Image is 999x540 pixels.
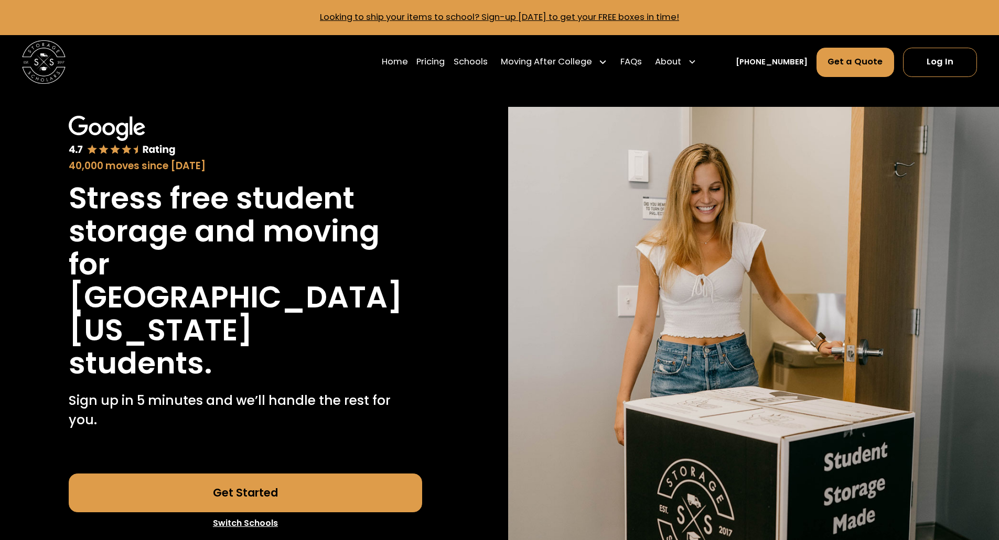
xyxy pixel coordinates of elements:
[501,56,592,69] div: Moving After College
[655,56,681,69] div: About
[736,57,808,68] a: [PHONE_NUMBER]
[903,48,977,77] a: Log In
[497,47,612,77] div: Moving After College
[69,347,212,380] h1: students.
[69,182,422,281] h1: Stress free student storage and moving for
[817,48,895,77] a: Get a Quote
[320,11,679,23] a: Looking to ship your items to school? Sign-up [DATE] to get your FREE boxes in time!
[651,47,701,77] div: About
[69,159,422,173] div: 40,000 moves since [DATE]
[22,40,66,84] img: Storage Scholars main logo
[69,473,422,513] a: Get Started
[69,281,422,347] h1: [GEOGRAPHIC_DATA][US_STATE]
[382,47,408,77] a: Home
[454,47,488,77] a: Schools
[69,391,422,430] p: Sign up in 5 minutes and we’ll handle the rest for you.
[620,47,642,77] a: FAQs
[69,512,422,534] a: Switch Schools
[69,116,176,157] img: Google 4.7 star rating
[416,47,445,77] a: Pricing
